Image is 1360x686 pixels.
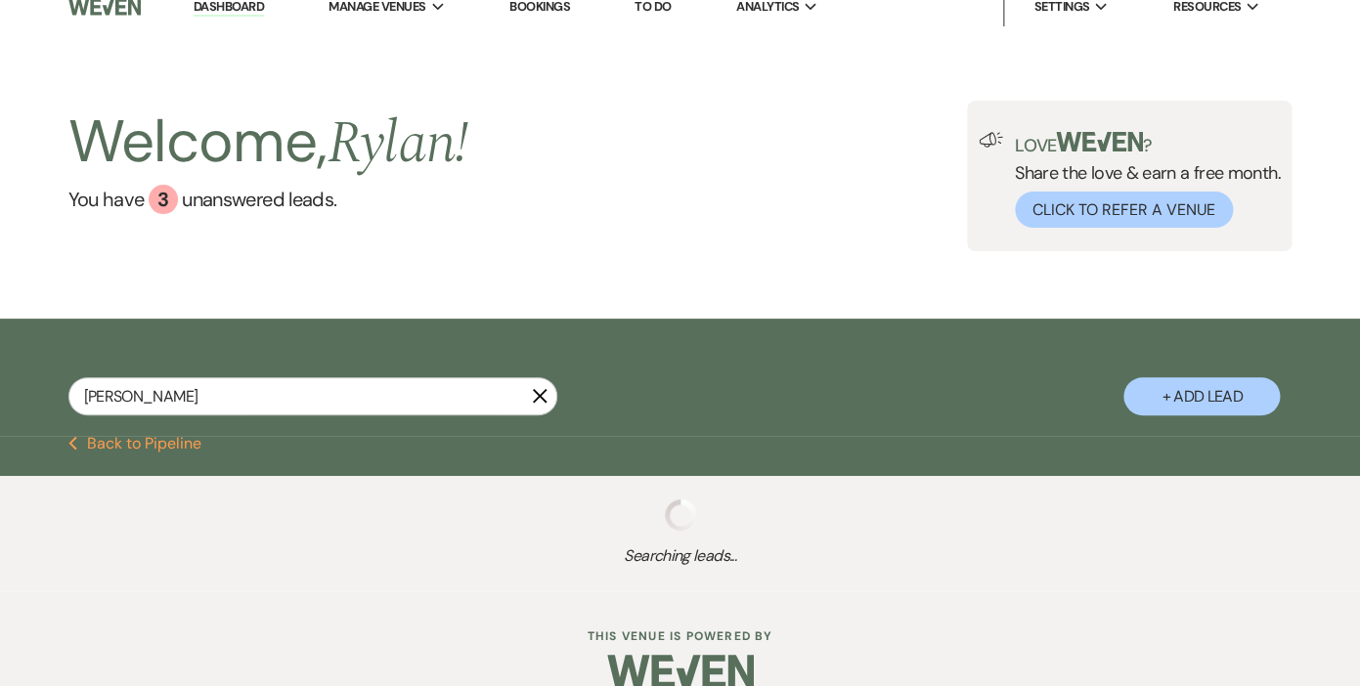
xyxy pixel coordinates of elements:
[979,132,1003,148] img: loud-speaker-illustration.svg
[1015,132,1281,154] p: Love ?
[1056,132,1143,151] img: weven-logo-green.svg
[1015,192,1233,228] button: Click to Refer a Venue
[149,185,178,214] div: 3
[68,544,1293,568] span: Searching leads...
[68,436,202,451] button: Back to Pipeline
[327,99,468,189] span: Rylan !
[1003,132,1281,228] div: Share the love & earn a free month.
[68,185,469,214] a: You have 3 unanswered leads.
[665,499,696,531] img: loading spinner
[1123,377,1280,415] button: + Add Lead
[68,101,469,185] h2: Welcome,
[68,377,557,415] input: Search by name, event date, email address or phone number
